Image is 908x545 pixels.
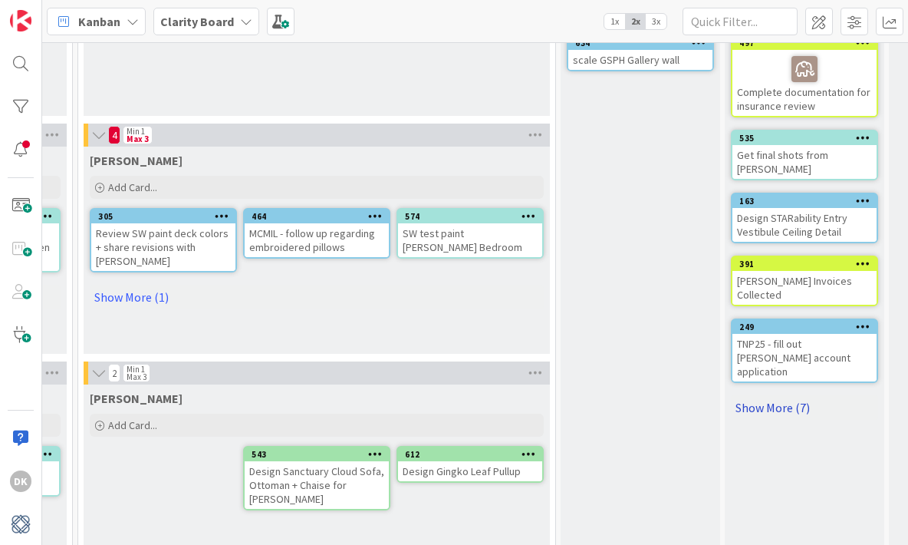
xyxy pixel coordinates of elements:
[732,131,877,145] div: 535
[568,36,712,50] div: 634
[739,259,877,269] div: 391
[405,211,542,222] div: 574
[245,461,389,509] div: Design Sanctuary Cloud Sofa, Ottoman + Chaise for [PERSON_NAME]
[398,210,542,223] div: 574
[739,196,877,206] div: 163
[604,14,625,29] span: 1x
[127,135,149,143] div: Max 3
[398,210,542,257] div: 574SW test paint [PERSON_NAME] Bedroom
[732,131,877,179] div: 535Get final shots from [PERSON_NAME]
[646,14,666,29] span: 3x
[568,50,712,70] div: scale GSPH Gallery wall
[91,210,235,271] div: 305Review SW paint deck colors + share revisions with [PERSON_NAME]
[108,364,120,382] span: 2
[732,145,877,179] div: Get final shots from [PERSON_NAME]
[732,271,877,305] div: [PERSON_NAME] Invoices Collected
[739,38,877,48] div: 497
[732,36,877,116] div: 497Complete documentation for insurance review
[568,36,712,70] div: 634scale GSPH Gallery wall
[91,223,235,271] div: Review SW paint deck colors + share revisions with [PERSON_NAME]
[160,14,234,29] b: Clarity Board
[10,514,31,535] img: avatar
[78,12,120,31] span: Kanban
[732,320,877,381] div: 249TNP25 - fill out [PERSON_NAME] account application
[739,322,877,332] div: 249
[732,50,877,116] div: Complete documentation for insurance review
[10,10,31,31] img: Visit kanbanzone.com
[252,449,389,460] div: 543
[625,14,646,29] span: 2x
[398,461,542,481] div: Design Gingko Leaf Pullup
[245,223,389,257] div: MCMIL - follow up regarding embroidered pillows
[252,211,389,222] div: 464
[731,395,878,420] a: Show More (7)
[732,334,877,381] div: TNP25 - fill out [PERSON_NAME] account application
[398,223,542,257] div: SW test paint [PERSON_NAME] Bedroom
[683,8,798,35] input: Quick Filter...
[398,448,542,461] div: 612
[245,210,389,223] div: 464
[732,194,877,242] div: 163Design STARability Entry Vestibule Ceiling Detail
[732,320,877,334] div: 249
[127,127,145,135] div: Min 1
[90,391,183,406] span: Hannah
[127,373,146,381] div: Max 3
[245,210,389,257] div: 464MCMIL - follow up regarding embroidered pillows
[108,126,120,144] span: 4
[127,365,145,373] div: Min 1
[732,194,877,208] div: 163
[405,449,542,460] div: 612
[108,418,157,432] span: Add Card...
[245,448,389,461] div: 543
[90,153,183,168] span: Lisa K.
[398,448,542,481] div: 612Design Gingko Leaf Pullup
[98,211,235,222] div: 305
[732,257,877,271] div: 391
[108,180,157,194] span: Add Card...
[739,133,877,144] div: 535
[732,36,877,50] div: 497
[90,285,544,309] a: Show More (1)
[10,471,31,492] div: DK
[575,38,712,48] div: 634
[91,210,235,223] div: 305
[732,208,877,242] div: Design STARability Entry Vestibule Ceiling Detail
[732,257,877,305] div: 391[PERSON_NAME] Invoices Collected
[245,448,389,509] div: 543Design Sanctuary Cloud Sofa, Ottoman + Chaise for [PERSON_NAME]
